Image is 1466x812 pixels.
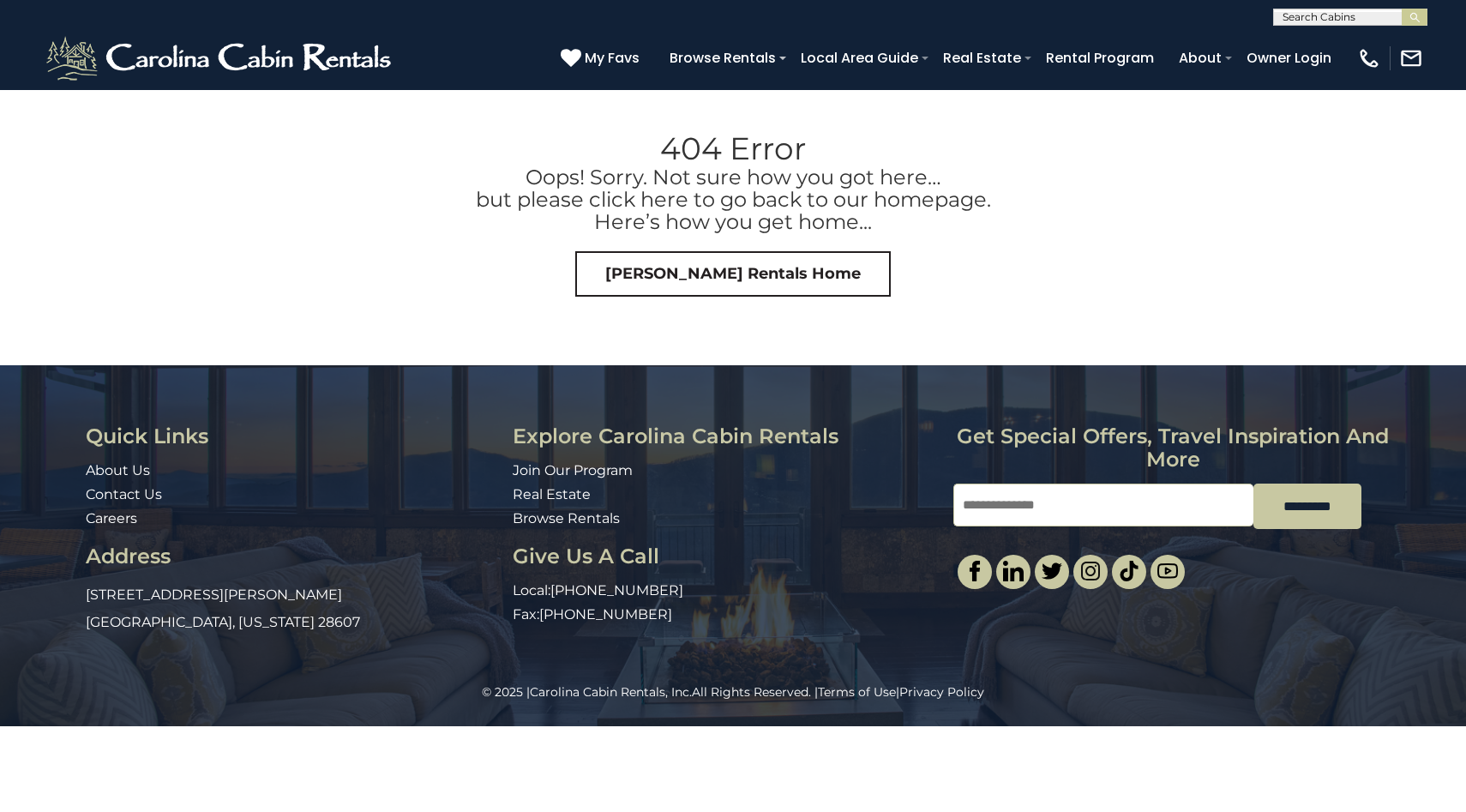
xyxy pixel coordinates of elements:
a: Browse Rentals [661,43,784,73]
a: Carolina Cabin Rentals, Inc. [530,684,692,700]
span: © 2025 | [482,684,692,700]
img: mail-regular-white.png [1399,46,1423,70]
p: [STREET_ADDRESS][PERSON_NAME] [GEOGRAPHIC_DATA], [US_STATE] 28607 [86,581,500,636]
a: [PERSON_NAME] Rentals Home [575,251,891,298]
h3: Give Us A Call [513,545,940,568]
a: [PHONE_NUMBER] [539,606,672,623]
a: Browse Rentals [513,510,620,526]
a: [PHONE_NUMBER] [550,582,683,598]
h3: Address [86,545,500,568]
p: Fax: [513,605,940,625]
h3: Explore Carolina Cabin Rentals [513,425,940,448]
h3: Get special offers, travel inspiration and more [953,425,1393,471]
a: Contact Us [86,486,162,502]
img: tiktok.svg [1119,561,1139,581]
p: Local: [513,581,940,601]
img: linkedin-single.svg [1003,561,1024,581]
a: My Favs [561,47,644,69]
a: Rental Program [1037,43,1163,73]
a: Careers [86,510,137,526]
a: Owner Login [1238,43,1340,73]
h3: Quick Links [86,425,500,448]
a: Privacy Policy [899,684,984,700]
a: Terms of Use [818,684,896,700]
img: phone-regular-white.png [1357,46,1381,70]
a: About [1170,43,1230,73]
img: instagram-single.svg [1080,561,1101,581]
img: youtube-light.svg [1157,561,1178,581]
a: Real Estate [934,43,1030,73]
a: Local Area Guide [792,43,927,73]
span: My Favs [585,47,640,69]
img: White-1-2.png [43,33,399,84]
img: twitter-single.svg [1042,561,1062,581]
a: Join Our Program [513,462,633,478]
p: All Rights Reserved. | | [39,683,1427,701]
a: Real Estate [513,486,591,502]
img: facebook-single.svg [964,561,985,581]
a: About Us [86,462,150,478]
